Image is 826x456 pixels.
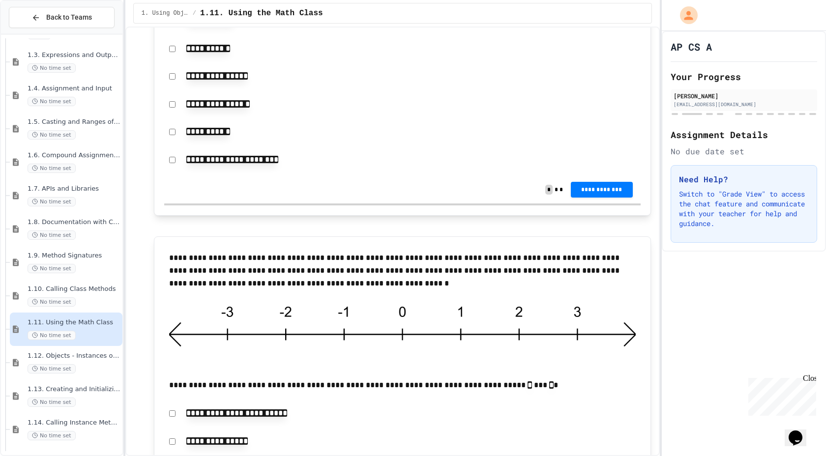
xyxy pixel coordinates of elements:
[28,398,76,407] span: No time set
[142,9,189,17] span: 1. Using Objects and Methods
[28,85,120,93] span: 1.4. Assignment and Input
[28,385,120,394] span: 1.13. Creating and Initializing Objects: Constructors
[28,318,120,327] span: 1.11. Using the Math Class
[28,218,120,227] span: 1.8. Documentation with Comments and Preconditions
[193,9,196,17] span: /
[28,185,120,193] span: 1.7. APIs and Libraries
[28,97,76,106] span: No time set
[28,331,76,340] span: No time set
[28,297,76,307] span: No time set
[28,419,120,427] span: 1.14. Calling Instance Methods
[200,7,323,19] span: 1.11. Using the Math Class
[28,51,120,59] span: 1.3. Expressions and Output [New]
[671,70,817,84] h2: Your Progress
[671,128,817,142] h2: Assignment Details
[671,40,712,54] h1: AP CS A
[28,230,76,240] span: No time set
[28,285,120,293] span: 1.10. Calling Class Methods
[46,12,92,23] span: Back to Teams
[28,197,76,206] span: No time set
[679,189,809,228] p: Switch to "Grade View" to access the chat feature and communicate with your teacher for help and ...
[785,417,816,446] iframe: chat widget
[674,91,814,100] div: [PERSON_NAME]
[28,252,120,260] span: 1.9. Method Signatures
[28,118,120,126] span: 1.5. Casting and Ranges of Values
[28,151,120,160] span: 1.6. Compound Assignment Operators
[9,7,115,28] button: Back to Teams
[670,4,700,27] div: My Account
[4,4,68,62] div: Chat with us now!Close
[671,145,817,157] div: No due date set
[28,352,120,360] span: 1.12. Objects - Instances of Classes
[674,101,814,108] div: [EMAIL_ADDRESS][DOMAIN_NAME]
[28,130,76,140] span: No time set
[28,264,76,273] span: No time set
[28,63,76,73] span: No time set
[679,173,809,185] h3: Need Help?
[28,431,76,440] span: No time set
[28,364,76,373] span: No time set
[744,374,816,416] iframe: chat widget
[28,164,76,173] span: No time set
